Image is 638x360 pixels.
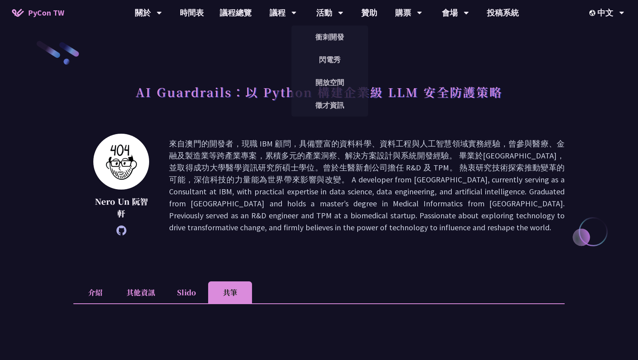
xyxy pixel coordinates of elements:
a: 閃電秀 [291,50,368,69]
a: 開放空間 [291,73,368,92]
a: 徵才資訊 [291,96,368,115]
span: PyCon TW [28,7,64,19]
img: Nero Un 阮智軒 [93,134,149,190]
h1: AI Guardrails：以 Python 構建企業級 LLM 安全防護策略 [136,80,502,104]
p: Nero Un 阮智軒 [93,196,149,220]
a: PyCon TW [4,3,72,23]
p: 來自澳門的開發者，現職 IBM 顧問，具備豐富的資料科學、資料工程與人工智慧領域實務經驗，曾參與醫療、金融及製造業等跨產業專案，累積多元的產業洞察、解決方案設計與系統開發經驗。 畢業於[GEOG... [169,138,565,233]
li: 共筆 [208,281,252,303]
img: Home icon of PyCon TW 2025 [12,9,24,17]
img: Locale Icon [589,10,597,16]
li: Slido [164,281,208,303]
a: 衝刺開發 [291,28,368,46]
li: 其他資訊 [117,281,164,303]
li: 介紹 [73,281,117,303]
